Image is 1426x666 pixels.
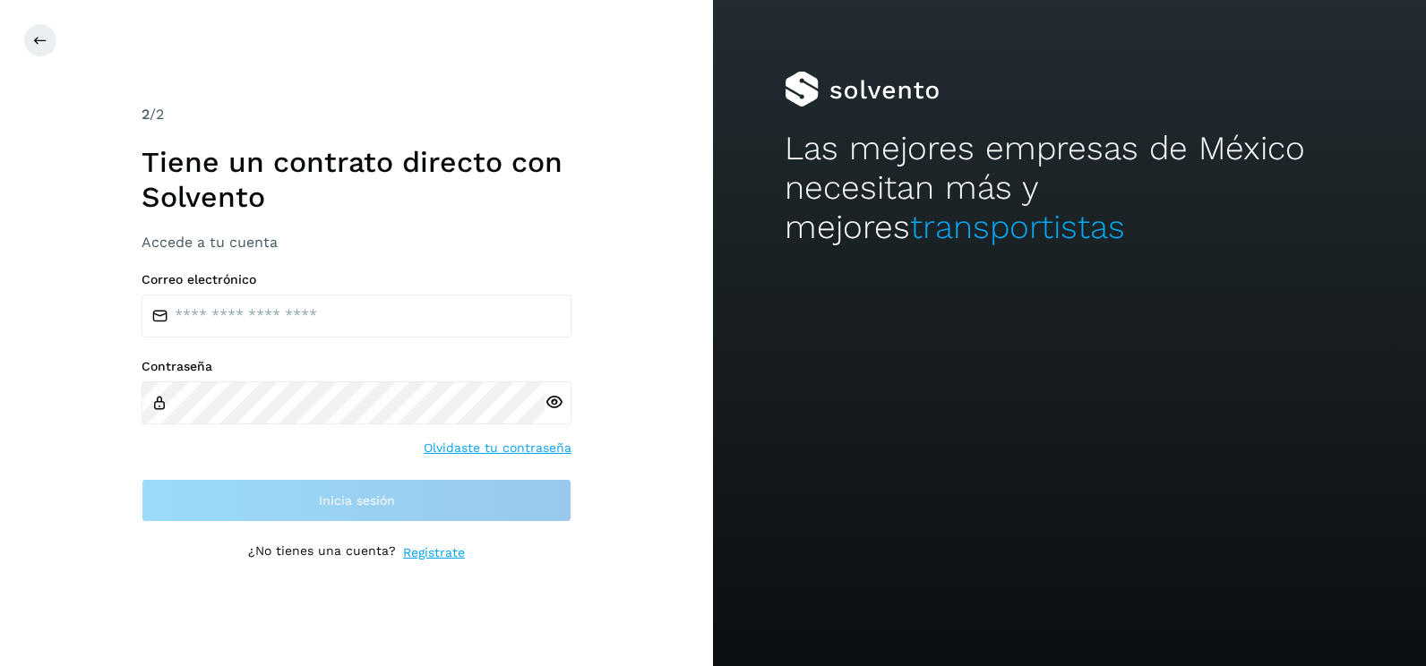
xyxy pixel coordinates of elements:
span: 2 [142,106,150,123]
p: ¿No tienes una cuenta? [248,543,396,562]
h2: Las mejores empresas de México necesitan más y mejores [785,129,1355,248]
h1: Tiene un contrato directo con Solvento [142,145,571,214]
span: transportistas [910,208,1125,246]
button: Inicia sesión [142,479,571,522]
label: Contraseña [142,359,571,374]
h3: Accede a tu cuenta [142,234,571,251]
span: Inicia sesión [319,494,395,507]
a: Regístrate [403,543,465,562]
label: Correo electrónico [142,272,571,287]
a: Olvidaste tu contraseña [424,439,571,457]
div: /2 [142,104,571,125]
